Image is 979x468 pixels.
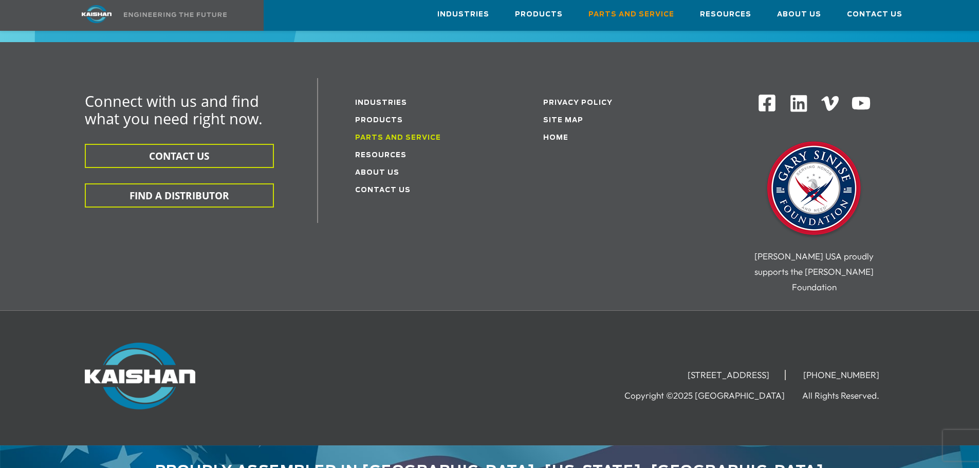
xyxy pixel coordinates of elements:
a: Parts and Service [588,1,674,28]
img: Gary Sinise Foundation [763,138,865,241]
img: Vimeo [821,96,839,111]
li: [PHONE_NUMBER] [788,370,895,380]
img: Linkedin [789,93,809,114]
a: Resources [355,152,407,159]
span: Parts and Service [588,9,674,21]
img: Youtube [851,93,871,114]
span: About Us [777,9,821,21]
a: Home [543,135,568,141]
span: Resources [700,9,751,21]
a: About Us [355,170,399,176]
span: Industries [437,9,489,21]
a: Resources [700,1,751,28]
li: [STREET_ADDRESS] [672,370,786,380]
a: Products [515,1,563,28]
a: Products [355,117,403,124]
a: Industries [355,100,407,106]
img: Engineering the future [124,12,227,17]
a: Site Map [543,117,583,124]
span: [PERSON_NAME] USA proudly supports the [PERSON_NAME] Foundation [754,251,874,292]
li: All Rights Reserved. [802,390,895,401]
img: Kaishan [85,343,195,409]
a: Contact Us [847,1,902,28]
button: FIND A DISTRIBUTOR [85,183,274,208]
img: kaishan logo [58,5,135,23]
button: CONTACT US [85,144,274,168]
span: Products [515,9,563,21]
a: Parts and service [355,135,441,141]
a: About Us [777,1,821,28]
a: Contact Us [355,187,411,194]
img: Facebook [758,93,777,113]
span: Contact Us [847,9,902,21]
a: Privacy Policy [543,100,613,106]
a: Industries [437,1,489,28]
span: Connect with us and find what you need right now. [85,91,263,128]
li: Copyright ©2025 [GEOGRAPHIC_DATA] [624,390,800,401]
